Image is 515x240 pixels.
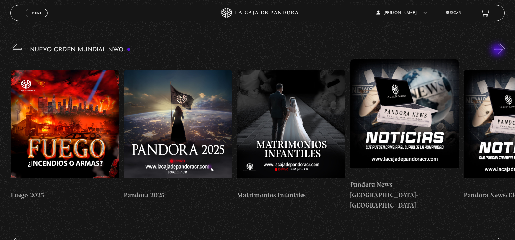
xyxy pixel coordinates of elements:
h4: Pandora News [GEOGRAPHIC_DATA]-[GEOGRAPHIC_DATA] [350,180,458,210]
a: View your shopping cart [481,8,489,17]
span: Menu [32,11,42,15]
h4: Matrimonios Infantiles [237,190,345,200]
a: Fuego 2025 [11,59,119,210]
button: Next [494,43,505,55]
span: [PERSON_NAME] [376,11,427,15]
h4: Fuego 2025 [11,190,119,200]
a: Buscar [446,11,461,15]
a: Matrimonios Infantiles [237,59,345,210]
h4: Pandora 2025 [124,190,232,200]
a: Pandora News [GEOGRAPHIC_DATA]-[GEOGRAPHIC_DATA] [350,59,458,210]
button: Previous [10,43,22,55]
span: Cerrar [29,17,45,21]
h3: Nuevo Orden Mundial NWO [30,47,131,53]
a: Pandora 2025 [124,59,232,210]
